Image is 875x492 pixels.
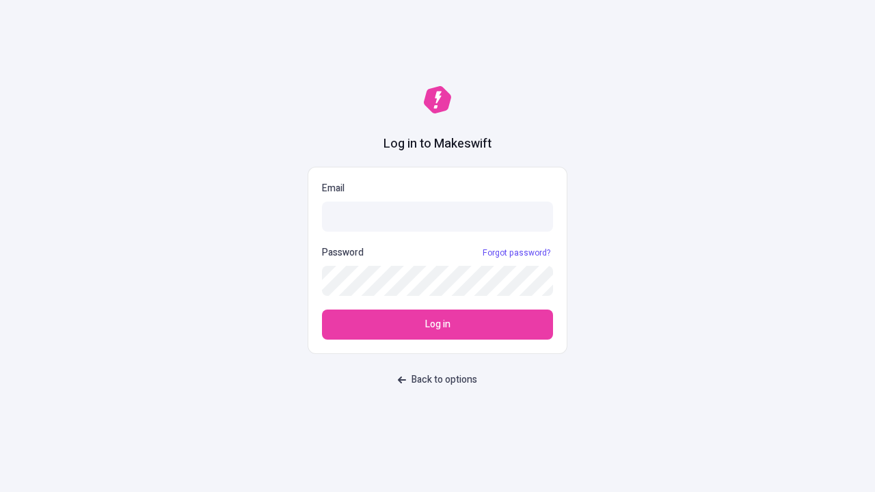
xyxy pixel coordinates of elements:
[390,368,485,392] button: Back to options
[322,245,364,260] p: Password
[322,202,553,232] input: Email
[480,247,553,258] a: Forgot password?
[425,317,450,332] span: Log in
[322,310,553,340] button: Log in
[322,181,553,196] p: Email
[412,372,477,387] span: Back to options
[383,135,492,153] h1: Log in to Makeswift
